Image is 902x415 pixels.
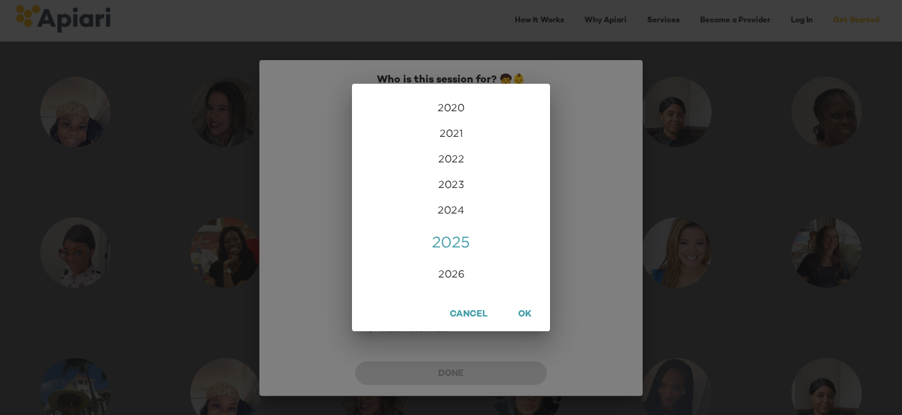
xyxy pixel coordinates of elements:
span: OK [516,307,533,323]
button: OK [504,303,545,327]
span: Cancel [450,307,487,323]
div: 2022 [352,146,550,171]
div: 2025 [352,229,550,254]
div: 2021 [352,120,550,146]
div: 2026 [352,261,550,286]
div: 2020 [352,95,550,120]
div: 2024 [352,197,550,223]
button: Cancel [438,303,499,327]
div: 2023 [352,171,550,197]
